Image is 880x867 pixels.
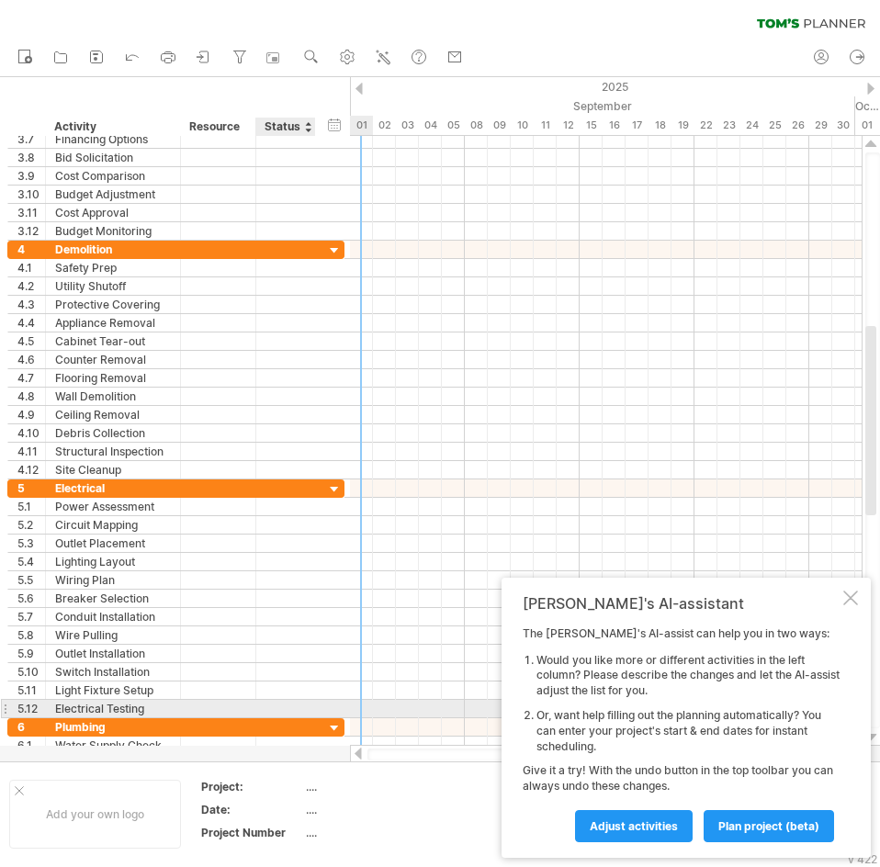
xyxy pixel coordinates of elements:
div: Tuesday, 9 September 2025 [488,116,511,135]
div: Bid Solicitation [55,149,171,166]
div: 5.1 [17,498,45,515]
div: Wednesday, 3 September 2025 [396,116,419,135]
div: 5.11 [17,681,45,699]
div: Thursday, 18 September 2025 [649,116,671,135]
div: Cabinet Tear-out [55,332,171,350]
div: Wednesday, 1 October 2025 [855,116,878,135]
div: .... [306,802,460,817]
div: Light Fixture Setup [55,681,171,699]
div: 5.6 [17,590,45,607]
div: 4.1 [17,259,45,276]
div: Tuesday, 30 September 2025 [832,116,855,135]
div: Switch Installation [55,663,171,681]
div: Friday, 5 September 2025 [442,116,465,135]
div: Electrical Testing [55,700,171,717]
div: Structural Inspection [55,443,171,460]
div: Project Number [201,825,302,840]
div: Monday, 22 September 2025 [694,116,717,135]
div: Wall Demolition [55,388,171,405]
div: Debris Collection [55,424,171,442]
div: Outlet Placement [55,535,171,552]
div: 4.4 [17,314,45,332]
a: plan project (beta) [704,810,834,842]
div: Wire Pulling [55,626,171,644]
div: Wednesday, 17 September 2025 [626,116,649,135]
div: 3.12 [17,222,45,240]
div: Counter Removal [55,351,171,368]
div: Budget Monitoring [55,222,171,240]
div: Demolition [55,241,171,258]
div: Water Supply Check [55,737,171,754]
div: 4.3 [17,296,45,313]
div: Tuesday, 16 September 2025 [603,116,626,135]
li: Would you like more or different activities in the left column? Please describe the changes and l... [536,653,840,699]
li: Or, want help filling out the planning automatically? You can enter your project's start & end da... [536,708,840,754]
div: 4.12 [17,461,45,479]
div: 5.2 [17,516,45,534]
div: Activity [54,118,170,136]
div: 4.10 [17,424,45,442]
div: 3.11 [17,204,45,221]
div: 5 [17,479,45,497]
div: The [PERSON_NAME]'s AI-assist can help you in two ways: Give it a try! With the undo button in th... [523,626,840,841]
div: Budget Adjustment [55,186,171,203]
div: 5.4 [17,553,45,570]
div: Monday, 1 September 2025 [350,116,373,135]
div: 6 [17,718,45,736]
div: Monday, 29 September 2025 [809,116,832,135]
div: Wednesday, 24 September 2025 [740,116,763,135]
a: Adjust activities [575,810,693,842]
div: Safety Prep [55,259,171,276]
div: 4 [17,241,45,258]
div: Cost Approval [55,204,171,221]
div: 5.8 [17,626,45,644]
div: 3.10 [17,186,45,203]
div: Cost Comparison [55,167,171,185]
div: Resource [189,118,245,136]
div: Plumbing [55,718,171,736]
div: Protective Covering [55,296,171,313]
div: Project: [201,779,302,794]
div: 5.10 [17,663,45,681]
div: .... [306,779,460,794]
div: Thursday, 11 September 2025 [534,116,557,135]
div: Monday, 15 September 2025 [580,116,603,135]
div: Breaker Selection [55,590,171,607]
div: Site Cleanup [55,461,171,479]
div: 5.9 [17,645,45,662]
div: 3.7 [17,130,45,148]
div: Power Assessment [55,498,171,515]
div: [PERSON_NAME]'s AI-assistant [523,594,840,613]
span: plan project (beta) [718,819,819,833]
div: Circuit Mapping [55,516,171,534]
div: 5.7 [17,608,45,625]
div: 4.7 [17,369,45,387]
div: 4.9 [17,406,45,423]
div: 3.8 [17,149,45,166]
div: Wednesday, 10 September 2025 [511,116,534,135]
div: 4.8 [17,388,45,405]
div: 4.2 [17,277,45,295]
div: Conduit Installation [55,608,171,625]
div: 5.3 [17,535,45,552]
div: Financing Options [55,130,171,148]
div: v 422 [848,852,877,866]
div: .... [306,825,460,840]
div: Wiring Plan [55,571,171,589]
div: 6.1 [17,737,45,754]
div: Outlet Installation [55,645,171,662]
div: 5.5 [17,571,45,589]
div: 5.12 [17,700,45,717]
div: Friday, 19 September 2025 [671,116,694,135]
div: Tuesday, 2 September 2025 [373,116,396,135]
div: 4.6 [17,351,45,368]
div: Friday, 26 September 2025 [786,116,809,135]
div: Appliance Removal [55,314,171,332]
div: Tuesday, 23 September 2025 [717,116,740,135]
div: Ceiling Removal [55,406,171,423]
div: September 2025 [350,96,855,116]
div: Electrical [55,479,171,497]
span: Adjust activities [590,819,678,833]
div: Date: [201,802,302,817]
div: 4.11 [17,443,45,460]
